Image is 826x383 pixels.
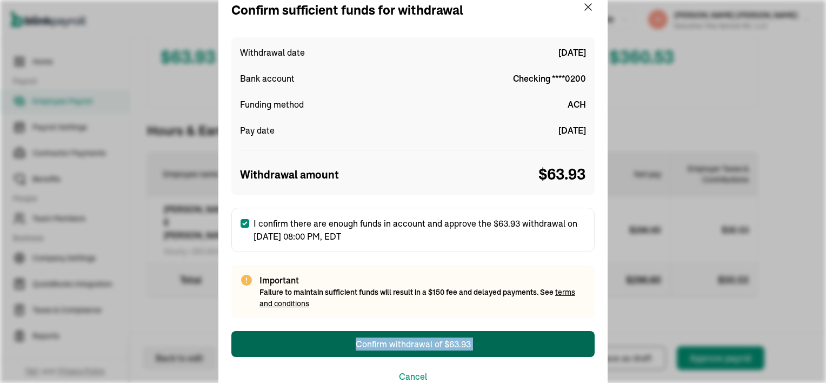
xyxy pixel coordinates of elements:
[240,124,275,137] span: Pay date
[356,338,471,351] div: Confirm withdrawal of $63.93
[259,274,586,287] span: Important
[240,46,305,59] span: Withdrawal date
[558,46,586,59] span: [DATE]
[399,370,427,383] button: Cancel
[241,219,249,228] input: I confirm there are enough funds in account and approve the $63.93 withdrawal on [DATE] 08:00 PM,...
[538,163,586,186] span: $ 63.93
[259,287,575,308] span: Failure to maintain sufficient funds will result in a $150 fee and delayed payments. See
[240,98,304,111] span: Funding method
[240,72,295,85] span: Bank account
[231,208,595,252] label: I confirm there are enough funds in account and approve the $63.93 withdrawal on [DATE] 08:00 PM,...
[558,124,586,137] span: [DATE]
[240,167,339,183] span: Withdrawal amount
[259,287,575,308] a: terms and conditions
[231,331,595,357] button: Confirm withdrawal of $63.93
[568,98,586,111] span: ACH
[231,1,463,20] div: Confirm sufficient funds for withdrawal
